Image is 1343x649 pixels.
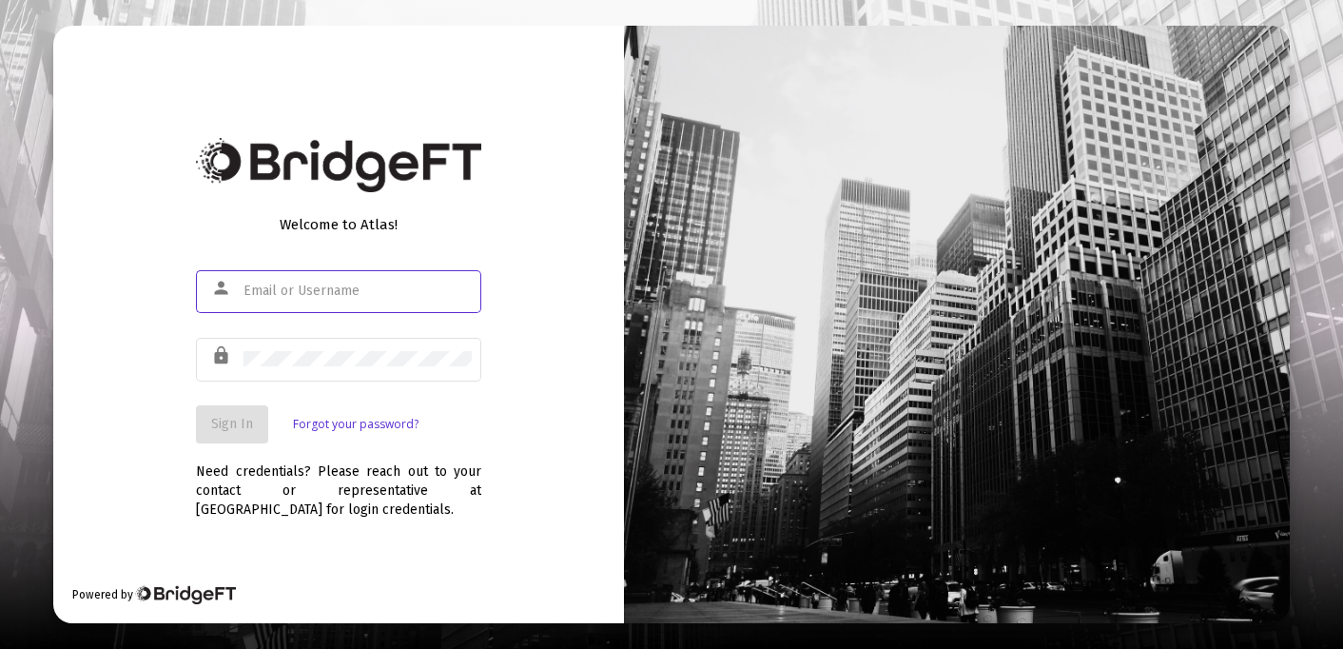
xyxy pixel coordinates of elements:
img: Bridge Financial Technology Logo [135,585,235,604]
div: Welcome to Atlas! [196,215,481,234]
div: Powered by [72,585,235,604]
button: Sign In [196,405,268,443]
mat-icon: person [211,277,234,300]
div: Need credentials? Please reach out to your contact or representative at [GEOGRAPHIC_DATA] for log... [196,443,481,520]
mat-icon: lock [211,344,234,367]
input: Email or Username [243,284,472,299]
span: Sign In [211,416,253,432]
img: Bridge Financial Technology Logo [196,138,481,192]
a: Forgot your password? [293,415,418,434]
